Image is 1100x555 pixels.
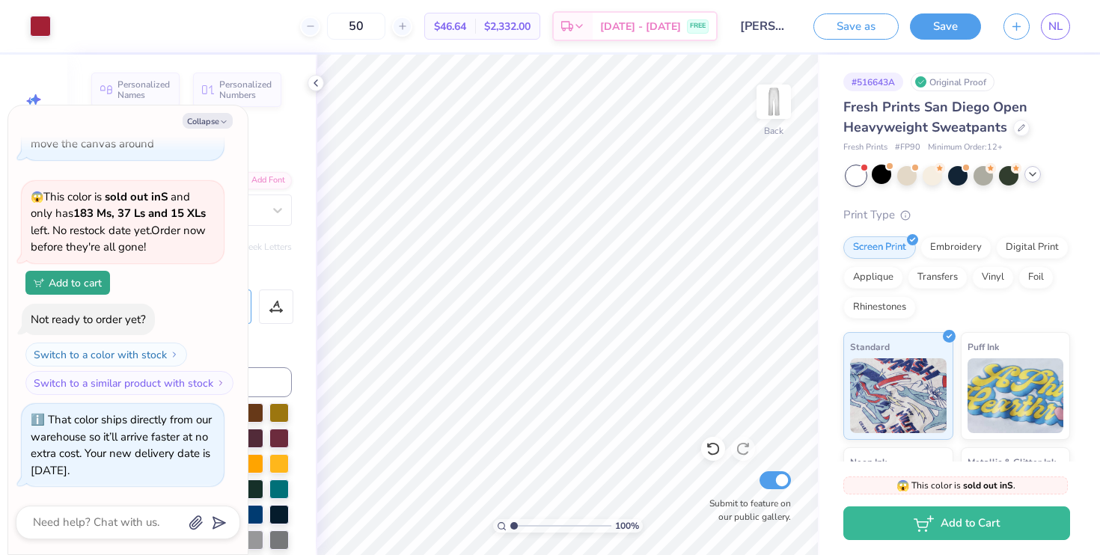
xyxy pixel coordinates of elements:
label: Submit to feature on our public gallery. [701,497,791,524]
img: Standard [850,358,947,433]
div: Back [764,124,783,138]
div: Digital Print [996,236,1069,259]
a: NL [1041,13,1070,40]
span: This color is . [896,479,1015,492]
div: Foil [1018,266,1054,289]
button: Switch to a color with stock [25,343,187,367]
img: Back [759,87,789,117]
span: Puff Ink [968,339,999,355]
button: Add to cart [25,271,110,295]
strong: sold out in S [105,189,168,204]
strong: 183 Ms, 37 Ls and 15 XLs [73,206,206,221]
img: Puff Ink [968,358,1064,433]
div: Not ready to order yet? [31,312,146,327]
span: Standard [850,339,890,355]
span: This color is and only has left . No restock date yet. Order now before they're all gone! [31,189,206,255]
button: Save [910,13,981,40]
span: Fresh Prints [843,141,887,154]
span: Personalized Names [117,79,171,100]
span: Neon Ink [850,454,887,470]
span: $2,332.00 [484,19,531,34]
div: Add Font [233,172,292,189]
img: Switch to a color with stock [170,350,179,359]
span: Minimum Order: 12 + [928,141,1003,154]
strong: sold out in S [963,479,1013,491]
div: Applique [843,266,903,289]
span: Personalized Numbers [219,79,272,100]
button: Collapse [183,113,233,129]
span: Metallic & Glitter Ink [968,454,1056,470]
span: $46.64 [434,19,466,34]
span: FREE [690,21,706,31]
div: Rhinestones [843,296,916,319]
span: 😱 [896,479,909,493]
input: – – [327,13,385,40]
span: NL [1048,18,1063,35]
span: Fresh Prints San Diego Open Heavyweight Sweatpants [843,98,1027,136]
div: # 516643A [843,73,903,91]
div: Screen Print [843,236,916,259]
div: Print Type [843,206,1070,224]
span: # FP90 [895,141,920,154]
div: Transfers [908,266,968,289]
img: Switch to a similar product with stock [216,378,225,387]
span: 😱 [31,190,43,204]
button: Save as [813,13,899,40]
div: That color ships directly from our warehouse so it’ll arrive faster at no extra cost. Your new de... [31,412,212,478]
button: Switch to a similar product with stock [25,371,233,395]
div: Embroidery [920,236,991,259]
img: Add to cart [34,278,44,287]
span: [DATE] - [DATE] [600,19,681,34]
div: Vinyl [972,266,1014,289]
input: Untitled Design [729,11,802,41]
button: Add to Cart [843,506,1070,540]
span: 100 % [615,519,639,533]
div: Original Proof [911,73,994,91]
